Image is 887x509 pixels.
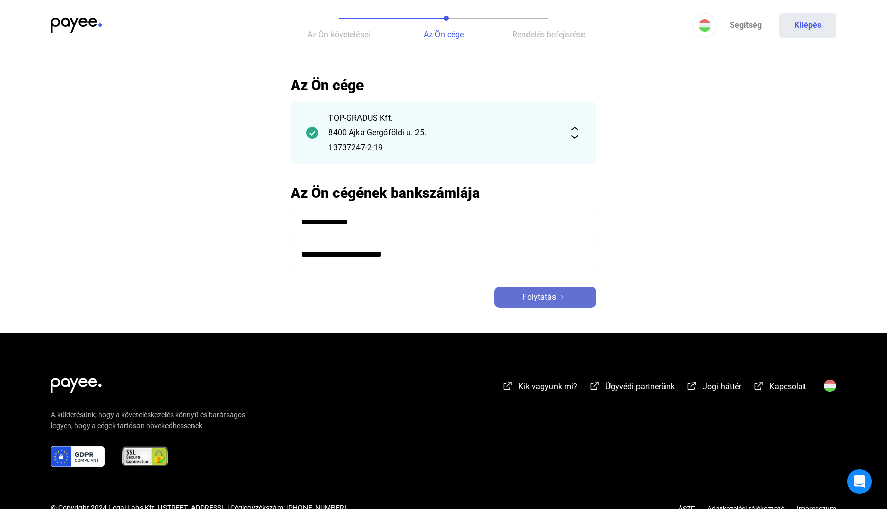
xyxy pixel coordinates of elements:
[589,381,601,391] img: external-link-white
[512,30,585,39] span: Rendelés befejezése
[328,142,559,154] div: 13737247-2-19
[753,383,806,393] a: external-link-whiteKapcsolat
[328,127,559,139] div: 8400 Ajka Gergőföldi u. 25.
[502,383,577,393] a: external-link-whiteKik vagyunk mi?
[291,184,596,202] h2: Az Ön cégének bankszámlája
[703,382,741,391] span: Jogi háttér
[753,381,765,391] img: external-link-white
[306,127,318,139] img: checkmark-darker-green-circle
[518,382,577,391] span: Kik vagyunk mi?
[589,383,675,393] a: external-link-whiteÜgyvédi partnerünk
[824,380,836,392] img: HU.svg
[522,291,556,303] span: Folytatás
[121,446,169,467] img: ssl
[605,382,675,391] span: Ügyvédi partnerünk
[556,295,568,300] img: arrow-right-white
[847,469,872,494] div: Open Intercom Messenger
[569,127,581,139] img: expand
[779,13,836,38] button: Kilépés
[51,18,102,33] img: payee-logo
[699,19,711,32] img: HU
[51,372,102,393] img: white-payee-white-dot.svg
[494,287,596,308] button: Folytatásarrow-right-white
[291,76,596,94] h2: Az Ön cége
[51,446,105,467] img: gdpr
[717,13,774,38] a: Segítség
[502,381,514,391] img: external-link-white
[686,383,741,393] a: external-link-whiteJogi háttér
[686,381,698,391] img: external-link-white
[307,30,370,39] span: Az Ön követelései
[424,30,464,39] span: Az Ön cége
[769,382,806,391] span: Kapcsolat
[692,13,717,38] button: HU
[328,112,559,124] div: TOP-GRADUS Kft.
